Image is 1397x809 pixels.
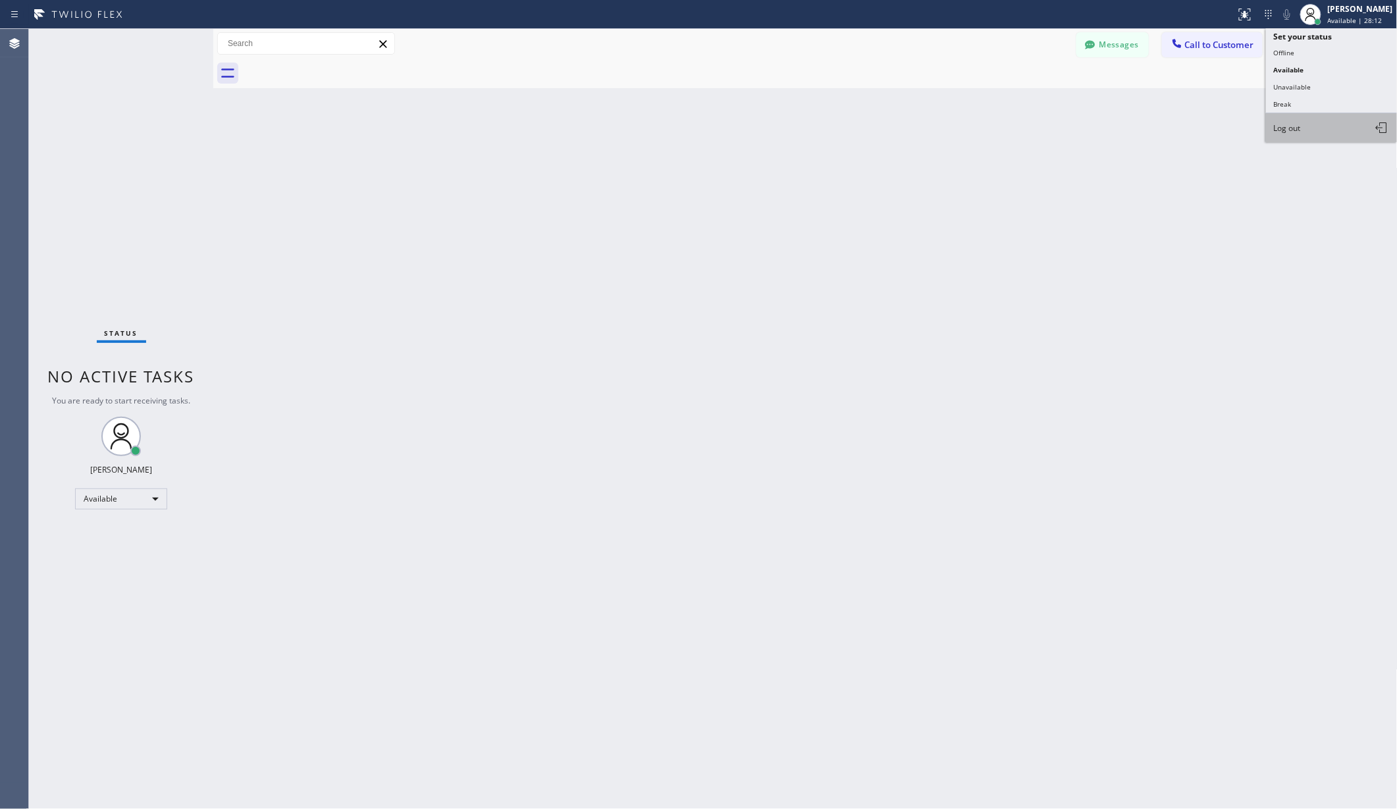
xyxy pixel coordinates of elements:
[105,328,138,338] span: Status
[1328,3,1393,14] div: [PERSON_NAME]
[75,488,167,509] div: Available
[1185,39,1254,51] span: Call to Customer
[1162,32,1263,57] button: Call to Customer
[1076,32,1149,57] button: Messages
[48,365,195,387] span: No active tasks
[90,464,152,475] div: [PERSON_NAME]
[1328,16,1383,25] span: Available | 28:12
[52,395,190,406] span: You are ready to start receiving tasks.
[1278,5,1296,24] button: Mute
[218,33,394,54] input: Search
